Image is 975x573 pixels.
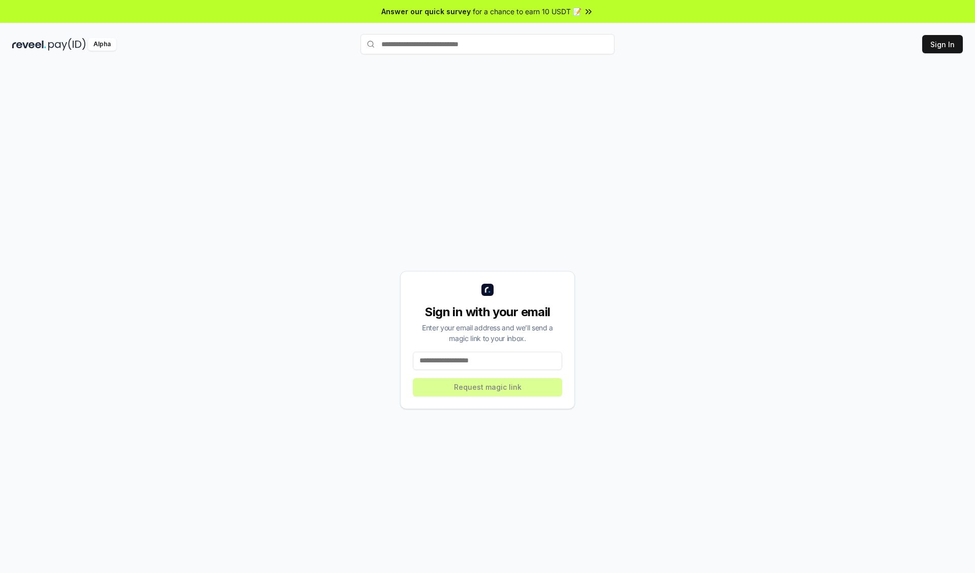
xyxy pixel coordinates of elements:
div: Enter your email address and we’ll send a magic link to your inbox. [413,322,562,344]
span: for a chance to earn 10 USDT 📝 [473,6,581,17]
span: Answer our quick survey [381,6,471,17]
img: reveel_dark [12,38,46,51]
button: Sign In [922,35,963,53]
img: pay_id [48,38,86,51]
div: Alpha [88,38,116,51]
div: Sign in with your email [413,304,562,320]
img: logo_small [481,284,494,296]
